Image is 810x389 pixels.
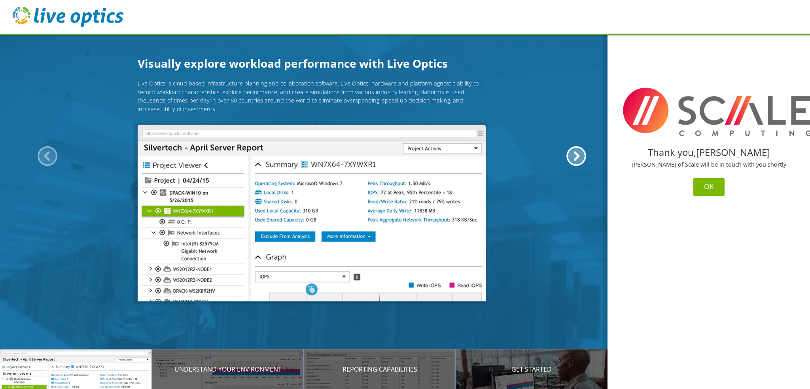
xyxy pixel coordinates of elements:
[693,178,725,196] button: OK
[614,162,804,167] p: [PERSON_NAME] of Scale will be in touch with you shortly
[138,55,486,72] h1: Visually explore workload performance with Live Optics
[138,125,486,302] img: Introducing Live Optics
[152,364,304,374] p: Understand your environment
[138,79,486,113] p: Live Optics is cloud based infrastructure planning and collaboration software. Live Optics' hardw...
[13,7,123,27] img: live_optics_svg.svg
[614,148,804,157] h2: Thank you,
[304,364,456,374] p: Reporting Capabilities
[456,364,607,374] p: Get Started
[696,146,770,159] span: [PERSON_NAME]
